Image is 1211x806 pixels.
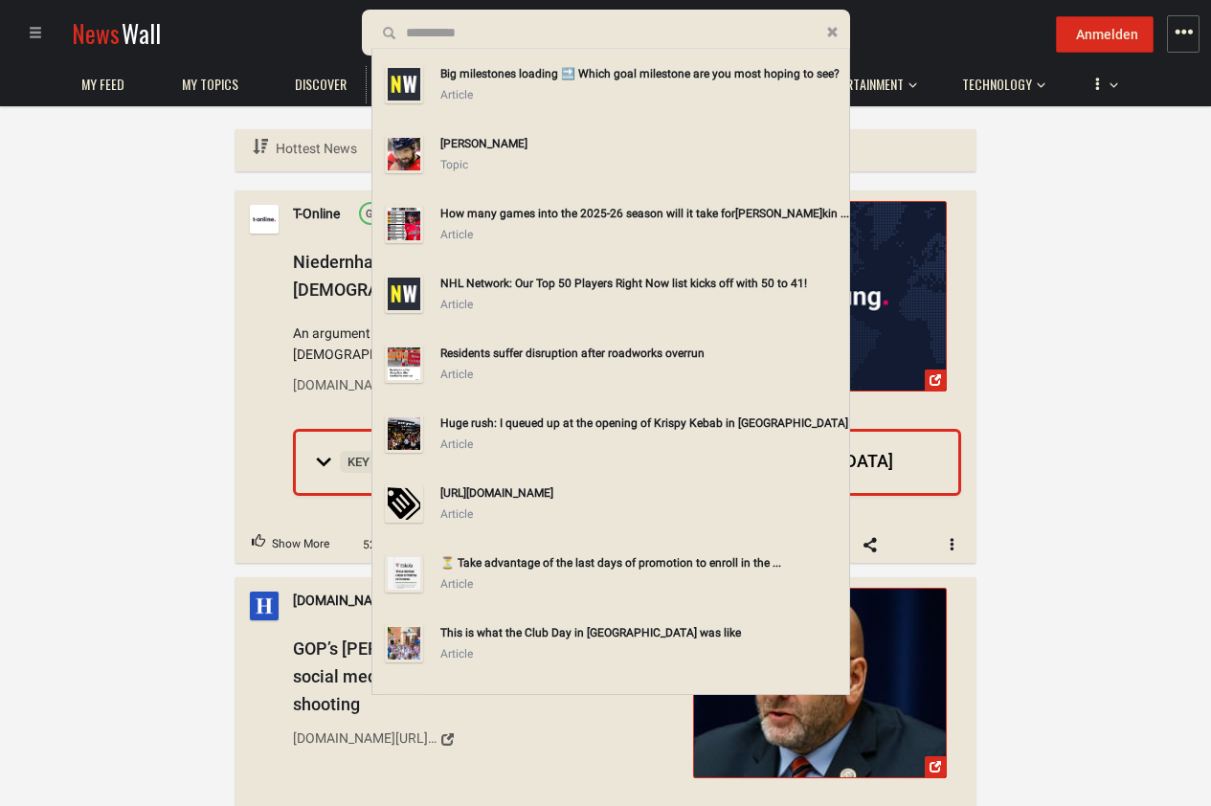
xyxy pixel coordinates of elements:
[842,529,898,560] span: Share
[1056,16,1154,53] button: Anmelden
[1076,27,1138,42] span: Anmelden
[359,202,411,225] a: Grade:B
[694,589,946,777] img: GOP’s Higgins seeks ‘ban for life’ of social media users celebrating ...
[440,692,841,713] div: A phenomenal [PERSON_NAME] has stormed to his second US Open title ...
[440,573,841,594] div: Article
[440,224,841,245] div: Article
[812,57,917,103] button: Entertainment
[366,206,404,223] div: B
[440,343,841,364] div: Residents suffer disruption after roadworks overrun
[440,434,841,455] div: Article
[385,65,423,103] img: image_missing.png
[440,84,841,105] div: Article
[385,345,423,383] img: 546851875_1208764761296923_8841746225974416968_n.jpg
[366,208,397,220] span: Grade:
[440,364,841,385] div: Article
[250,129,360,168] a: Hottest News
[276,141,357,156] span: Hottest News
[440,643,841,664] div: Article
[235,526,346,563] button: Upvote
[385,484,423,523] img: interest_small.svg
[293,638,664,714] span: GOP’s [PERSON_NAME] seeks ‘ban for life’ of social media users celebrating [PERSON_NAME] shooting
[440,203,841,224] div: How many games into the 2025-26 season will it take for kin ...
[293,203,340,224] a: T-Online
[272,532,329,557] span: Show More
[250,205,279,234] img: Profile picture of T-Online
[385,414,423,453] img: 1793001636428463999
[293,723,680,755] a: [DOMAIN_NAME][URL][PERSON_NAME][PERSON_NAME]
[440,154,841,175] div: Topic
[385,275,423,313] img: image_missing.png
[953,66,1042,103] a: Technology
[440,552,841,573] div: ⏳ Take advantage of the last days of promotion to enroll in the ...
[440,63,841,84] div: Big milestones loading 🔜 Which goal milestone are you most hoping to see?
[385,624,423,662] img: 2025-09-03_Kordes-7860-edited-scaled.jpg
[296,432,958,493] summary: Key FactsFatal Confrontation: Teen Driver Kills [DEMOGRAPHIC_DATA]
[962,76,1032,93] span: Technology
[81,76,124,93] span: My Feed
[293,374,437,395] div: [DOMAIN_NAME][URL][PERSON_NAME]
[385,205,423,243] img: 545614365_1196123945896687_1357345312508285930_n.jpg
[340,451,417,473] span: Key Facts
[440,294,841,315] div: Article
[440,504,841,525] div: Article
[440,413,841,434] div: Huge rush: I queued up at the opening of Krispy Kebab in [GEOGRAPHIC_DATA] and tried one of the f...
[293,369,680,402] a: [DOMAIN_NAME][URL][PERSON_NAME]
[72,15,120,51] span: News
[295,76,347,93] span: Discover
[293,590,395,611] a: [DOMAIN_NAME]
[953,57,1045,103] button: Technology
[385,554,423,593] img: 543690659_18524423059048249_1399175708771435395_n.webp
[440,482,841,504] div: [URL][DOMAIN_NAME]
[340,451,893,471] span: Fatal Confrontation: Teen Driver Kills [DEMOGRAPHIC_DATA]
[735,207,822,220] strong: [PERSON_NAME]
[182,76,238,93] span: My topics
[293,252,670,300] span: Niedernhall ([GEOGRAPHIC_DATA] district): [DEMOGRAPHIC_DATA] kills child after argument
[440,273,841,294] div: NHL Network: Our Top 50 Players Right Now list kicks off with 50 to 41!
[250,592,279,620] img: Profile picture of thehill.com
[122,15,161,51] span: Wall
[385,135,423,173] img: 6882ac17d1f2b_156789888796_m.png
[352,536,386,554] span: 52
[812,66,913,103] a: Entertainment
[821,76,904,93] span: Entertainment
[293,728,437,749] div: [DOMAIN_NAME][URL][PERSON_NAME][PERSON_NAME]
[293,323,680,366] span: An argument in [GEOGRAPHIC_DATA] escalates: a [DEMOGRAPHIC_DATA] boy is dead ...
[72,15,161,51] a: NewsWall
[440,622,841,643] div: This is what the Club Day in [GEOGRAPHIC_DATA] was like
[440,133,841,154] div: [PERSON_NAME]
